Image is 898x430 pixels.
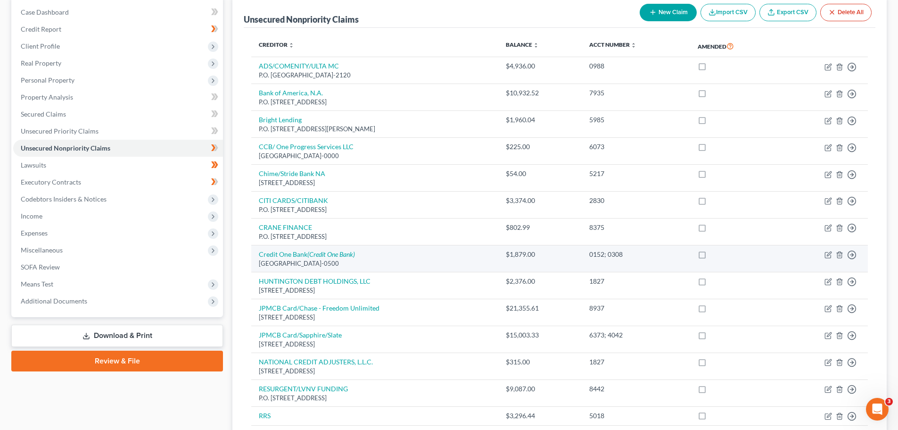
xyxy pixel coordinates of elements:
th: Amended [690,35,780,57]
a: Chime/Stride Bank NA [259,169,325,177]
div: 1827 [589,357,683,367]
div: [GEOGRAPHIC_DATA]-0000 [259,152,490,160]
a: Unsecured Nonpriority Claims [13,140,223,157]
a: CITI CARDS/CITIBANK [259,196,328,204]
i: unfold_more [288,42,294,48]
span: Means Test [21,280,53,288]
div: 2830 [589,196,683,205]
a: Export CSV [759,4,816,21]
div: 8375 [589,223,683,232]
a: Balance unfold_more [506,41,539,48]
a: Download & Print [11,325,223,347]
a: Review & File [11,351,223,371]
a: Property Analysis [13,89,223,106]
span: Unsecured Priority Claims [21,127,99,135]
span: Personal Property [21,76,74,84]
div: 5985 [589,115,683,125]
a: HUNTINGTON DEBT HOLDINGS, LLC [259,277,371,285]
a: ADS/COMENITY/ULTA MC [259,62,339,70]
div: [STREET_ADDRESS] [259,178,490,187]
a: Secured Claims [13,106,223,123]
div: 6373; 4042 [589,330,683,340]
span: Secured Claims [21,110,66,118]
div: $10,932.52 [506,88,574,98]
div: 7935 [589,88,683,98]
button: Delete All [820,4,872,21]
a: NATIONAL CREDIT ADJUSTERS, L.L.C. [259,358,373,366]
a: Executory Contracts [13,174,223,191]
div: 6073 [589,142,683,152]
a: JPMCB Card/Chase - Freedom Unlimited [259,304,379,312]
div: 0988 [589,61,683,71]
a: SOFA Review [13,259,223,276]
i: (Credit One Bank) [307,250,355,258]
div: $1,879.00 [506,250,574,259]
span: Income [21,212,42,220]
div: 8937 [589,304,683,313]
a: Lawsuits [13,157,223,174]
div: P.O. [STREET_ADDRESS] [259,205,490,214]
a: Bright Lending [259,116,302,124]
span: Real Property [21,59,61,67]
div: 8442 [589,384,683,394]
div: P.O. [STREET_ADDRESS] [259,394,490,403]
span: Credit Report [21,25,61,33]
a: RRS [259,412,271,420]
iframe: Intercom live chat [866,398,889,421]
div: $802.99 [506,223,574,232]
div: $315.00 [506,357,574,367]
div: $225.00 [506,142,574,152]
span: 3 [885,398,893,405]
span: Codebtors Insiders & Notices [21,195,107,203]
i: unfold_more [631,42,636,48]
div: [GEOGRAPHIC_DATA]-0500 [259,259,490,268]
div: [STREET_ADDRESS] [259,286,490,295]
a: RESURGENT/LVNV FUNDING [259,385,348,393]
button: Import CSV [700,4,756,21]
span: Unsecured Nonpriority Claims [21,144,110,152]
div: $3,374.00 [506,196,574,205]
a: Credit One Bank(Credit One Bank) [259,250,355,258]
a: Credit Report [13,21,223,38]
div: P.O. [GEOGRAPHIC_DATA]-2120 [259,71,490,80]
span: Additional Documents [21,297,87,305]
span: Client Profile [21,42,60,50]
div: $4,936.00 [506,61,574,71]
a: CRANE FINANCE [259,223,312,231]
span: SOFA Review [21,263,60,271]
div: $21,355.61 [506,304,574,313]
span: Executory Contracts [21,178,81,186]
span: Miscellaneous [21,246,63,254]
a: Creditor unfold_more [259,41,294,48]
div: [STREET_ADDRESS] [259,340,490,349]
a: Bank of America, N.A. [259,89,323,97]
button: New Claim [640,4,697,21]
div: 5018 [589,411,683,421]
div: Unsecured Nonpriority Claims [244,14,359,25]
div: $54.00 [506,169,574,178]
div: [STREET_ADDRESS] [259,367,490,376]
div: P.O. [STREET_ADDRESS][PERSON_NAME] [259,125,490,134]
span: Property Analysis [21,93,73,101]
div: $3,296.44 [506,411,574,421]
div: P.O. [STREET_ADDRESS] [259,232,490,241]
a: Unsecured Priority Claims [13,123,223,140]
div: 0152; 0308 [589,250,683,259]
span: Case Dashboard [21,8,69,16]
div: $1,960.04 [506,115,574,125]
i: unfold_more [533,42,539,48]
div: 5217 [589,169,683,178]
div: $9,087.00 [506,384,574,394]
div: 1827 [589,277,683,286]
span: Expenses [21,229,48,237]
a: CCB/ One Progress Services LLC [259,143,354,151]
a: Acct Number unfold_more [589,41,636,48]
div: $15,003.33 [506,330,574,340]
span: Lawsuits [21,161,46,169]
div: P.O. [STREET_ADDRESS] [259,98,490,107]
div: [STREET_ADDRESS] [259,313,490,322]
div: $2,376.00 [506,277,574,286]
a: JPMCB Card/Sapphire/Slate [259,331,342,339]
a: Case Dashboard [13,4,223,21]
